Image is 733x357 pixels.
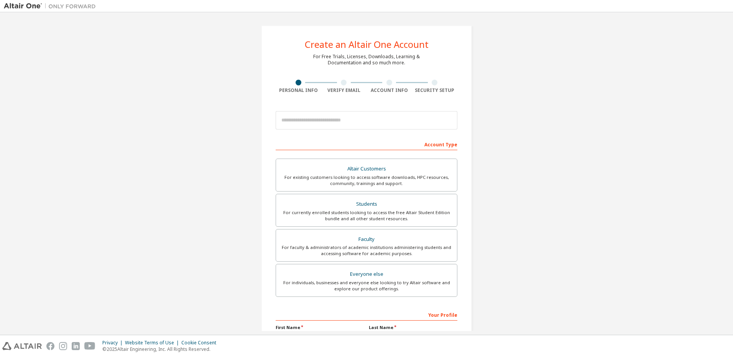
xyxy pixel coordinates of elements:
[313,54,420,66] div: For Free Trials, Licenses, Downloads, Learning & Documentation and so much more.
[102,340,125,346] div: Privacy
[4,2,100,10] img: Altair One
[366,87,412,93] div: Account Info
[181,340,221,346] div: Cookie Consent
[321,87,367,93] div: Verify Email
[59,342,67,350] img: instagram.svg
[46,342,54,350] img: facebook.svg
[281,244,452,257] div: For faculty & administrators of academic institutions administering students and accessing softwa...
[276,138,457,150] div: Account Type
[102,346,221,352] p: © 2025 Altair Engineering, Inc. All Rights Reserved.
[72,342,80,350] img: linkedin.svg
[276,324,364,331] label: First Name
[305,40,429,49] div: Create an Altair One Account
[281,199,452,210] div: Students
[281,174,452,187] div: For existing customers looking to access software downloads, HPC resources, community, trainings ...
[276,308,457,321] div: Your Profile
[412,87,458,93] div: Security Setup
[281,234,452,245] div: Faculty
[2,342,42,350] img: altair_logo.svg
[125,340,181,346] div: Website Terms of Use
[281,164,452,174] div: Altair Customers
[84,342,95,350] img: youtube.svg
[281,280,452,292] div: For individuals, businesses and everyone else looking to try Altair software and explore our prod...
[369,324,457,331] label: Last Name
[281,269,452,280] div: Everyone else
[281,210,452,222] div: For currently enrolled students looking to access the free Altair Student Edition bundle and all ...
[276,87,321,93] div: Personal Info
